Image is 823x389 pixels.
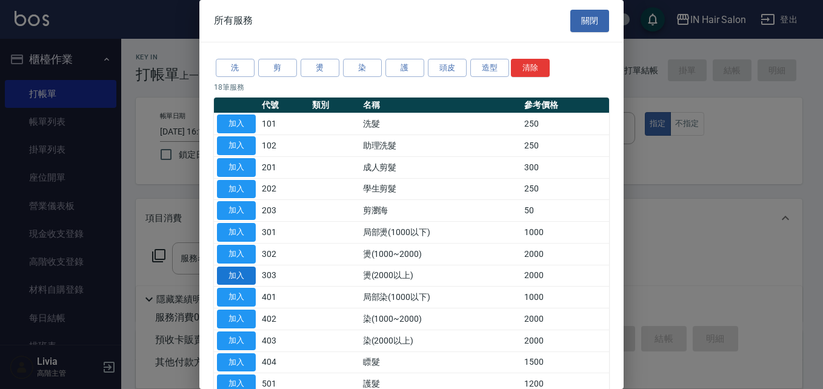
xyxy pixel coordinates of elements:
td: 瞟髮 [360,351,522,373]
td: 402 [259,308,309,330]
button: 護 [385,59,424,78]
th: 名稱 [360,98,522,113]
td: 1500 [521,351,609,373]
td: 301 [259,222,309,244]
button: 加入 [217,353,256,372]
td: 250 [521,113,609,135]
td: 剪瀏海 [360,200,522,222]
td: 201 [259,156,309,178]
td: 1000 [521,287,609,308]
button: 關閉 [570,10,609,32]
button: 加入 [217,331,256,350]
td: 洗髮 [360,113,522,135]
td: 300 [521,156,609,178]
td: 203 [259,200,309,222]
th: 類別 [309,98,359,113]
button: 剪 [258,59,297,78]
td: 燙(2000以上) [360,265,522,287]
td: 102 [259,135,309,157]
td: 1000 [521,222,609,244]
td: 2000 [521,330,609,351]
td: 101 [259,113,309,135]
td: 局部燙(1000以下) [360,222,522,244]
button: 加入 [217,136,256,155]
button: 燙 [301,59,339,78]
button: 加入 [217,288,256,307]
button: 加入 [217,245,256,264]
td: 50 [521,200,609,222]
button: 洗 [216,59,255,78]
span: 所有服務 [214,15,253,27]
button: 染 [343,59,382,78]
td: 局部染(1000以下) [360,287,522,308]
th: 代號 [259,98,309,113]
td: 染(2000以上) [360,330,522,351]
button: 加入 [217,267,256,285]
td: 401 [259,287,309,308]
td: 250 [521,178,609,200]
button: 加入 [217,310,256,328]
td: 302 [259,243,309,265]
button: 清除 [511,59,550,78]
p: 18 筆服務 [214,82,609,93]
button: 造型 [470,59,509,78]
button: 加入 [217,223,256,242]
td: 250 [521,135,609,157]
td: 2000 [521,308,609,330]
td: 助理洗髮 [360,135,522,157]
td: 2000 [521,265,609,287]
td: 404 [259,351,309,373]
td: 2000 [521,243,609,265]
td: 染(1000~2000) [360,308,522,330]
th: 參考價格 [521,98,609,113]
button: 加入 [217,158,256,177]
td: 403 [259,330,309,351]
td: 學生剪髮 [360,178,522,200]
button: 加入 [217,115,256,133]
button: 加入 [217,180,256,199]
td: 燙(1000~2000) [360,243,522,265]
td: 202 [259,178,309,200]
td: 303 [259,265,309,287]
td: 成人剪髮 [360,156,522,178]
button: 加入 [217,201,256,220]
button: 頭皮 [428,59,467,78]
